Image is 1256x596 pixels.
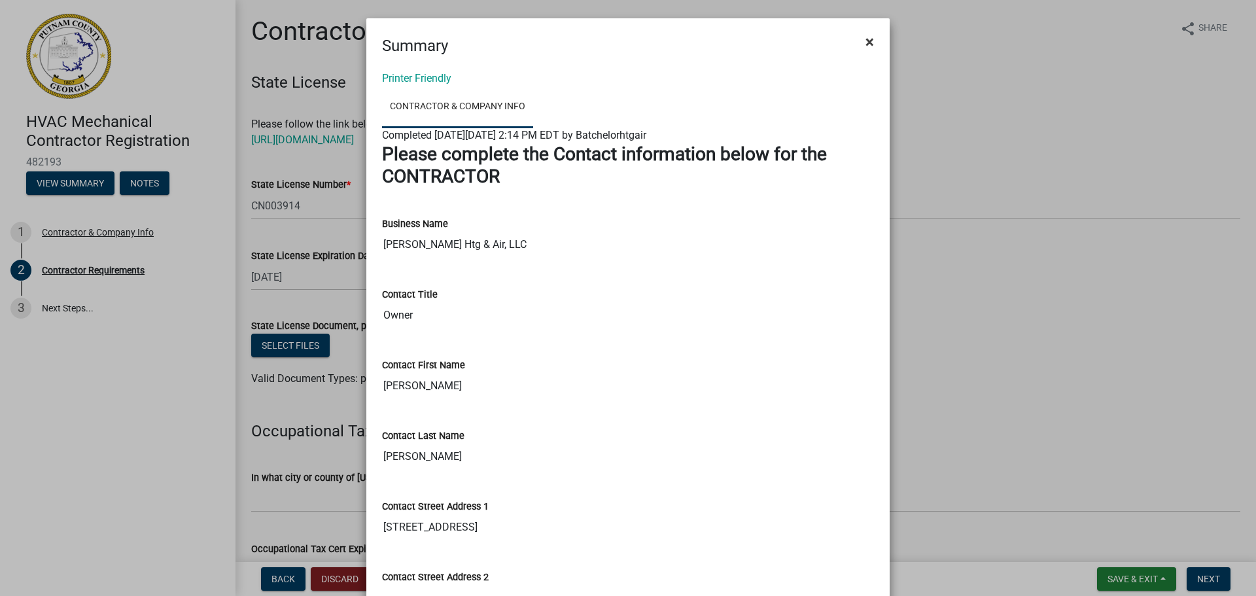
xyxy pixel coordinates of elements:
[382,129,646,141] span: Completed [DATE][DATE] 2:14 PM EDT by Batchelorhtgair
[382,34,448,58] h4: Summary
[382,290,438,300] label: Contact Title
[382,361,465,370] label: Contact First Name
[855,24,884,60] button: Close
[382,502,489,512] label: Contact Street Address 1
[382,573,489,582] label: Contact Street Address 2
[382,143,827,187] strong: Please complete the Contact information below for the CONTRACTOR
[382,432,464,441] label: Contact Last Name
[382,86,533,128] a: Contractor & Company Info
[382,72,451,84] a: Printer Friendly
[865,33,874,51] span: ×
[382,220,448,229] label: Business Name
